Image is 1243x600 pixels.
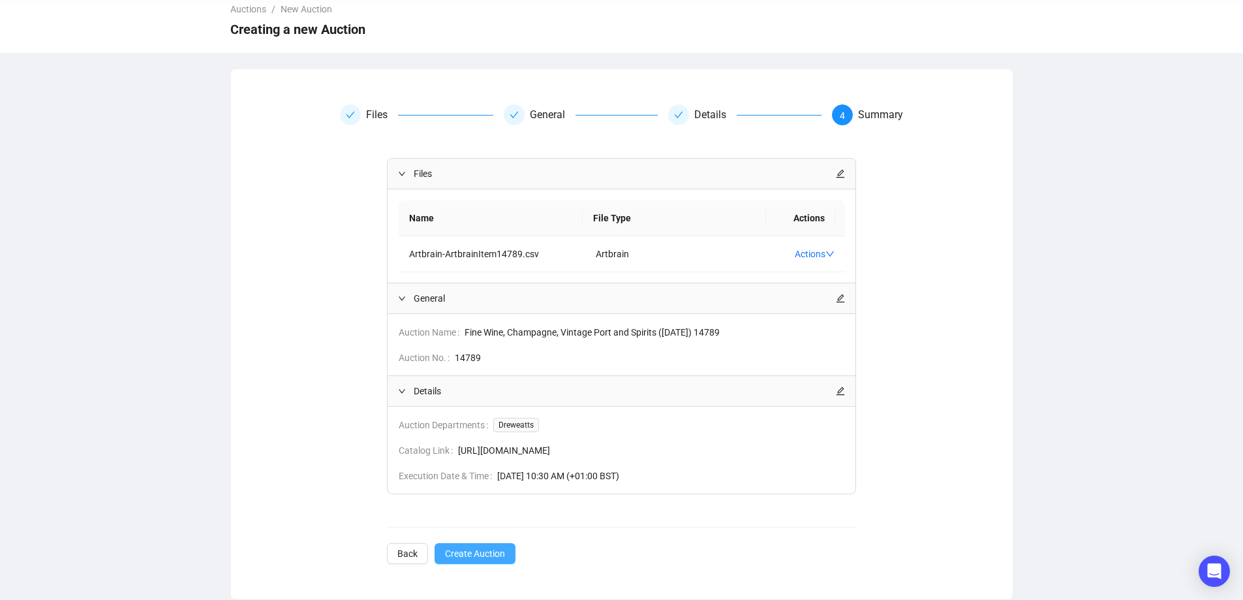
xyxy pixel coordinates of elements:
[455,351,845,365] span: 14789
[366,104,398,125] div: Files
[435,543,515,564] button: Create Auction
[836,294,845,303] span: edit
[497,469,845,483] span: [DATE] 10:30 AM (+01:00 BST)
[340,104,493,125] div: Files
[398,387,406,395] span: expanded
[398,294,406,302] span: expanded
[387,543,428,564] button: Back
[399,351,455,365] span: Auction No.
[504,104,657,125] div: General
[399,236,585,272] td: Artbrain-ArtbrainItem14789.csv
[530,104,575,125] div: General
[836,169,845,178] span: edit
[840,110,845,121] span: 4
[399,443,458,458] span: Catalog Link
[388,159,855,189] div: Filesedit
[414,166,836,181] span: Files
[397,546,418,561] span: Back
[766,200,835,236] th: Actions
[399,418,493,432] span: Auction Departments
[346,110,355,119] span: check
[510,110,519,119] span: check
[388,376,855,406] div: Detailsedit
[399,325,465,339] span: Auction Name
[1199,556,1230,587] div: Open Intercom Messenger
[836,387,845,396] span: edit
[596,249,629,259] span: Artbrain
[388,283,855,313] div: Generaledit
[399,200,583,236] th: Name
[399,469,497,483] span: Execution Date & Time
[230,19,365,40] span: Creating a new Auction
[795,249,835,259] a: Actions
[465,325,845,339] span: Fine Wine, Champagne, Vintage Port and Spirits ([DATE]) 14789
[271,2,275,16] li: /
[674,110,683,119] span: check
[668,104,821,125] div: Details
[493,418,539,432] span: Dreweatts
[583,200,767,236] th: File Type
[398,170,406,178] span: expanded
[832,104,903,125] div: 4Summary
[445,546,505,561] span: Create Auction
[458,443,845,458] span: [URL][DOMAIN_NAME]
[228,2,269,16] a: Auctions
[858,104,903,125] div: Summary
[825,249,835,259] span: down
[278,2,335,16] a: New Auction
[694,104,737,125] div: Details
[414,291,836,306] span: General
[414,384,836,398] span: Details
